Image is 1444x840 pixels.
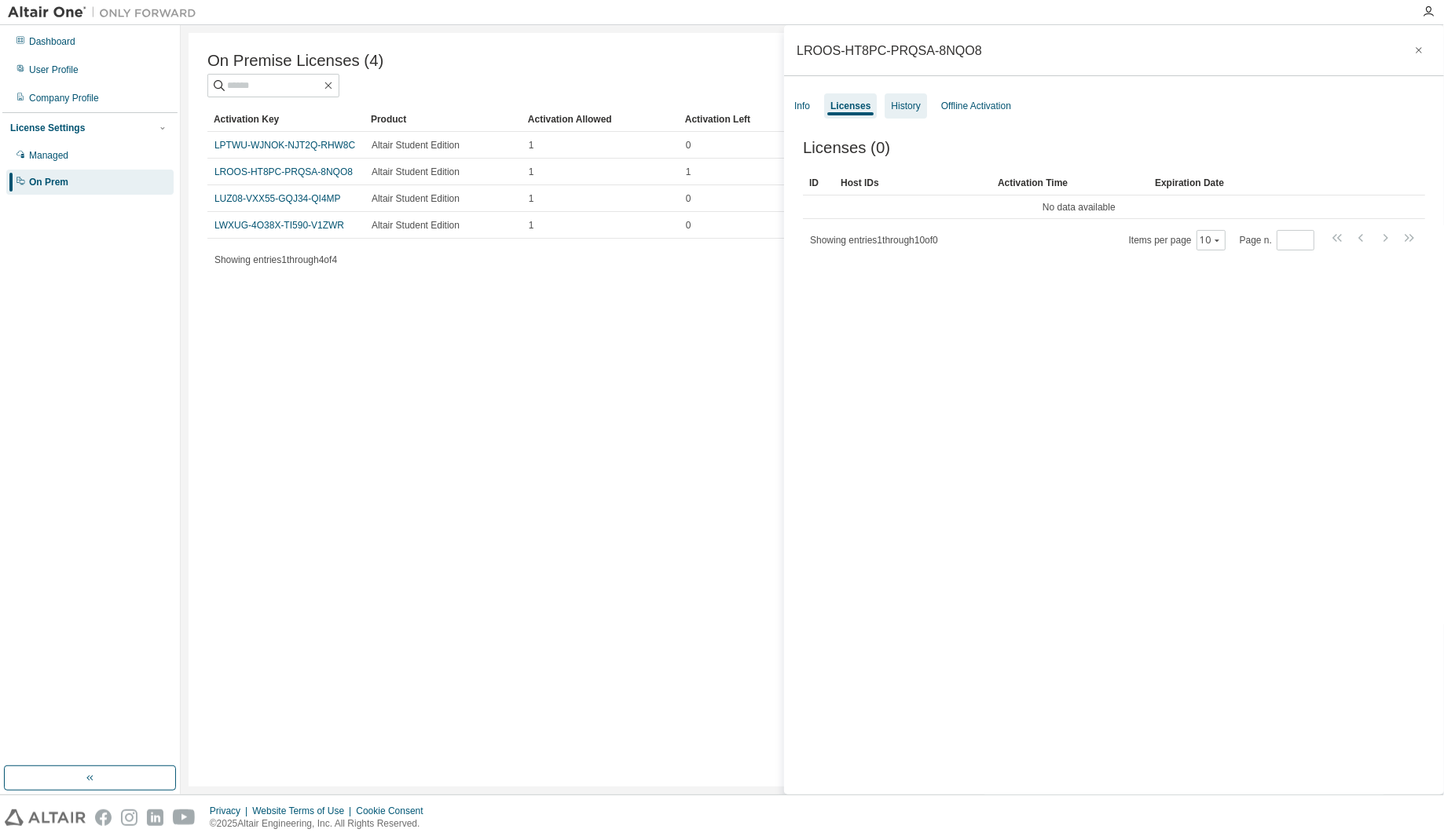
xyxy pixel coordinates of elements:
[252,805,356,817] div: Website Terms of Use
[29,92,99,104] div: Company Profile
[1200,234,1222,247] button: 10
[998,170,1142,195] div: Activation Time
[214,140,355,151] a: LPTWU-WJNOK-NJT2Q-RHW8C
[1155,170,1286,195] div: Expiration Date
[29,64,79,76] div: User Profile
[29,176,68,188] div: On Prem
[95,809,112,826] img: facebook.svg
[121,809,137,826] img: instagram.svg
[210,805,252,817] div: Privacy
[5,809,86,826] img: altair_logo.svg
[214,220,344,231] a: LWXUG-4O38X-TI590-V1ZWR
[529,139,534,152] span: 1
[810,235,938,246] span: Showing entries 1 through 10 of 0
[830,100,870,112] div: Licenses
[214,254,337,265] span: Showing entries 1 through 4 of 4
[10,122,85,134] div: License Settings
[147,809,163,826] img: linkedin.svg
[841,170,985,195] div: Host IDs
[214,107,358,132] div: Activation Key
[29,149,68,162] div: Managed
[685,107,830,132] div: Activation Left
[686,219,691,232] span: 0
[941,100,1011,112] div: Offline Activation
[529,219,534,232] span: 1
[809,170,828,195] div: ID
[686,139,691,152] span: 0
[371,107,515,132] div: Product
[797,44,982,57] div: LROOS-HT8PC-PRQSA-8NQO8
[29,35,75,48] div: Dashboard
[356,805,432,817] div: Cookie Consent
[210,817,433,831] p: © 2025 Altair Engineering, Inc. All Rights Reserved.
[372,166,460,178] span: Altair Student Edition
[8,5,204,20] img: Altair One
[794,100,810,112] div: Info
[529,166,534,178] span: 1
[803,139,890,157] span: Licenses (0)
[686,166,691,178] span: 1
[686,192,691,205] span: 0
[528,107,673,132] div: Activation Allowed
[1129,230,1226,250] span: Items per page
[207,52,383,70] span: On Premise Licenses (4)
[372,219,460,232] span: Altair Student Edition
[372,192,460,205] span: Altair Student Edition
[214,193,341,204] a: LUZ08-VXX55-GQJ34-QI4MP
[803,195,1355,219] td: No data available
[891,100,920,112] div: History
[372,139,460,152] span: Altair Student Edition
[214,166,353,177] a: LROOS-HT8PC-PRQSA-8NQO8
[529,192,534,205] span: 1
[173,809,196,826] img: youtube.svg
[1240,230,1314,250] span: Page n.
